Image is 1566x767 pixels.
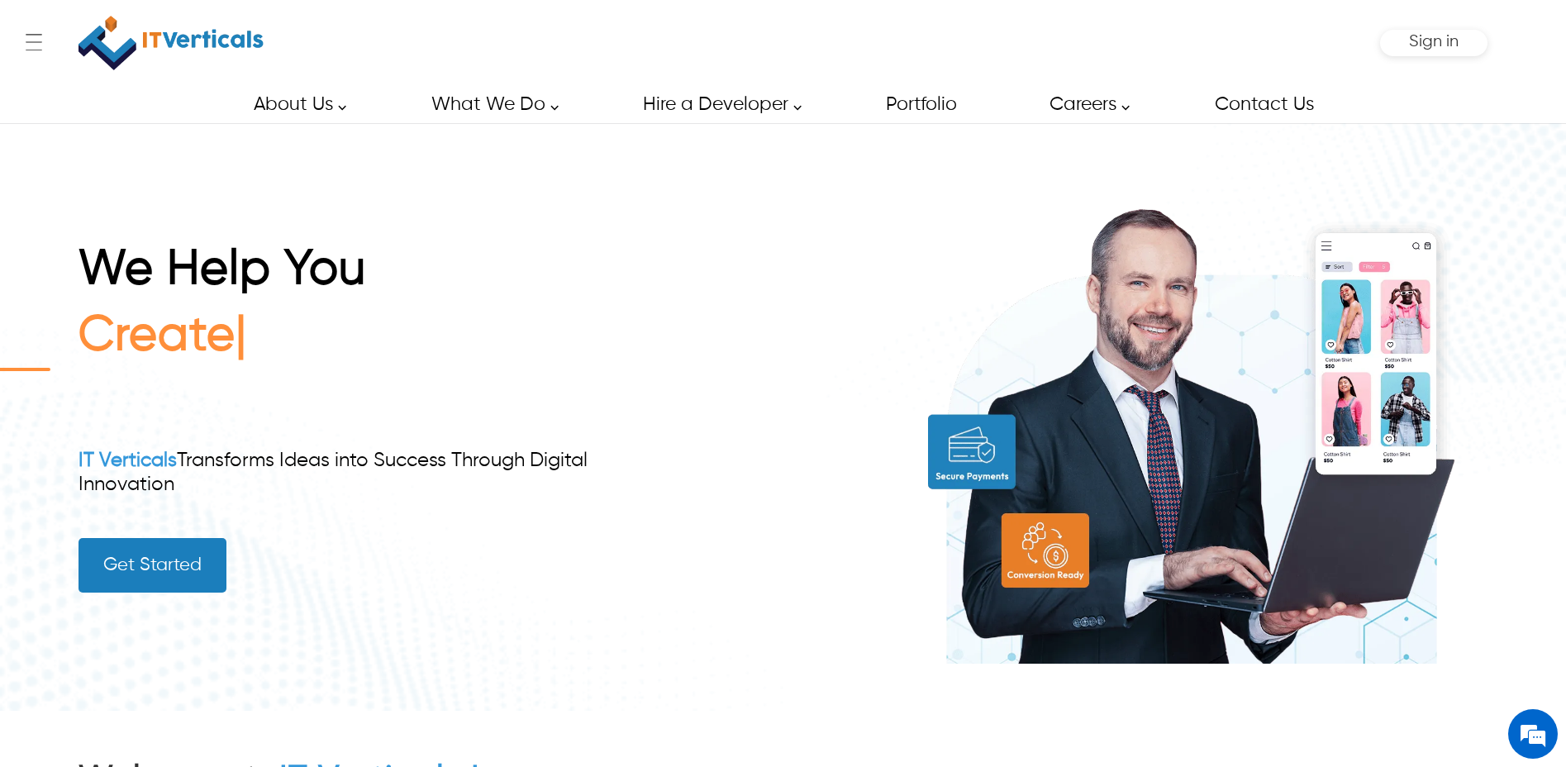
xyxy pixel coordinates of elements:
[79,8,264,78] img: IT Verticals Inc
[79,312,236,360] span: Create
[1196,86,1331,123] a: Contact Us
[867,86,974,123] a: Portfolio
[79,449,642,497] div: Transforms Ideas into Success Through Digital Innovation
[412,86,568,123] a: What We Do
[79,241,642,307] h1: We Help You
[896,170,1487,664] img: build
[235,86,355,123] a: About Us
[1031,86,1139,123] a: Careers
[624,86,811,123] a: Hire a Developer
[79,8,264,78] a: IT Verticals Inc
[1409,38,1459,49] a: Sign in
[1409,33,1459,50] span: Sign in
[79,450,177,470] a: IT Verticals
[79,538,226,593] a: Get Started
